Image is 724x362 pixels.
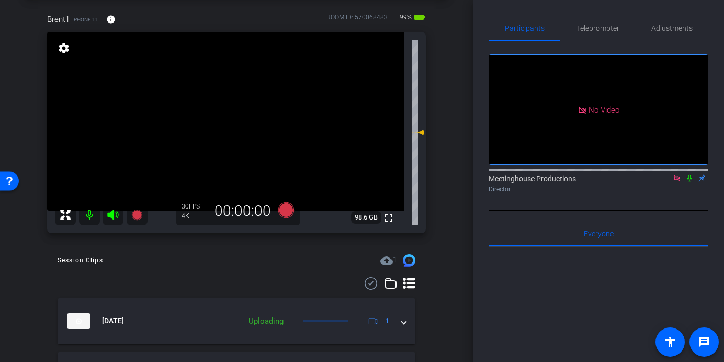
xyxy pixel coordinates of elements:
span: Brent1 [47,14,70,25]
img: thumb-nail [67,313,90,329]
span: Everyone [584,230,614,237]
div: 4K [182,212,208,220]
div: Director [489,184,708,194]
span: [DATE] [102,315,124,326]
mat-icon: fullscreen [382,212,395,224]
div: ROOM ID: 570068483 [326,13,388,28]
mat-icon: info [106,15,116,24]
span: iPhone 11 [72,16,98,24]
div: Uploading [243,315,289,327]
div: 00:00:00 [208,202,278,220]
span: 1 [385,315,389,326]
span: FPS [189,203,200,210]
img: Session clips [403,254,415,267]
span: Destinations for your clips [380,254,397,267]
span: Adjustments [651,25,693,32]
mat-expansion-panel-header: thumb-nail[DATE]Uploading1 [58,298,415,344]
mat-icon: message [698,336,710,348]
div: Session Clips [58,255,103,266]
span: 99% [398,9,413,26]
div: 30 [182,202,208,211]
span: Participants [505,25,545,32]
div: Meetinghouse Productions [489,173,708,194]
mat-icon: 0 dB [412,126,424,139]
span: No Video [589,105,619,114]
span: Teleprompter [576,25,619,32]
mat-icon: cloud_upload [380,254,393,267]
mat-icon: accessibility [664,336,676,348]
mat-icon: settings [56,42,71,54]
mat-icon: battery_std [413,11,426,24]
span: 98.6 GB [351,211,381,224]
span: 1 [393,255,397,265]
